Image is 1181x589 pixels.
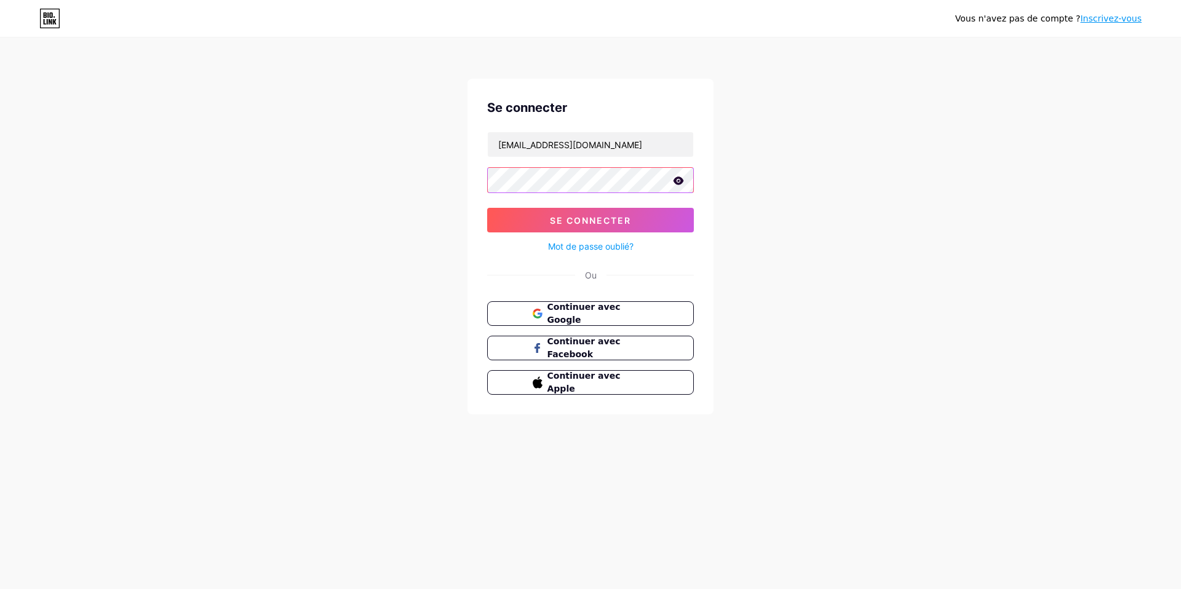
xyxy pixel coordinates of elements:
[585,270,597,280] font: Ou
[488,132,693,157] input: Nom d'utilisateur
[487,370,694,395] button: Continuer avec Apple
[487,336,694,360] button: Continuer avec Facebook
[550,215,631,226] font: Se connecter
[547,371,621,393] font: Continuer avec Apple
[548,240,634,253] a: Mot de passe oublié?
[487,208,694,232] button: Se connecter
[547,336,621,359] font: Continuer avec Facebook
[548,241,634,251] font: Mot de passe oublié?
[487,301,694,326] button: Continuer avec Google
[955,14,1081,23] font: Vous n'avez pas de compte ?
[487,100,567,115] font: Se connecter
[547,302,621,325] font: Continuer avec Google
[1080,14,1142,23] a: Inscrivez-vous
